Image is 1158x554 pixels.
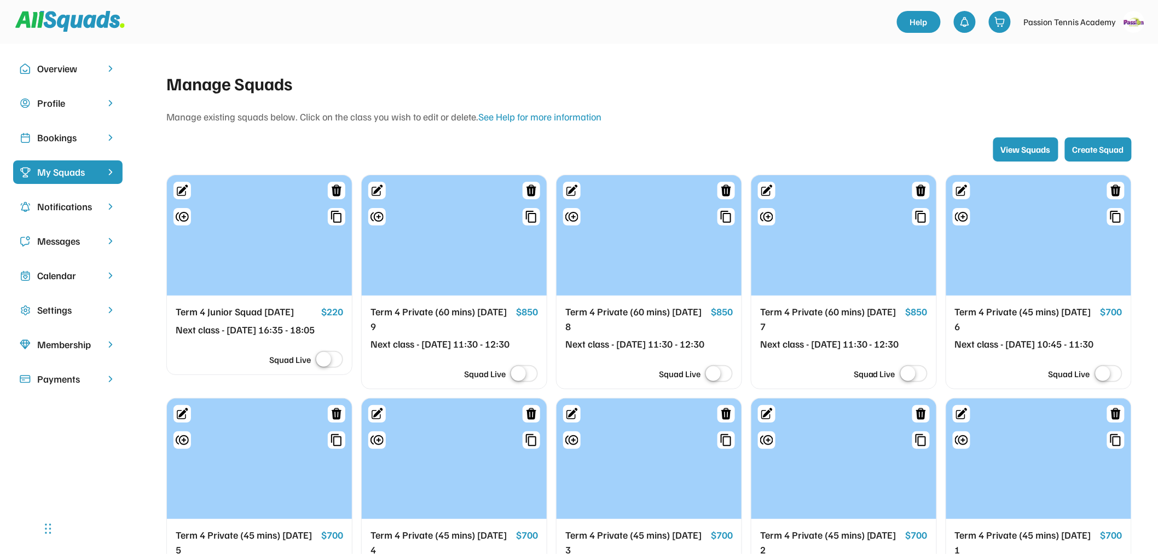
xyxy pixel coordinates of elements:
div: Next class - [DATE] 10:45 - 11:30 [955,337,1096,352]
div: $850 [711,304,733,320]
div: $700 [711,528,733,543]
div: $700 [516,528,538,543]
a: Help [897,11,941,33]
img: chevron-right.svg [105,98,116,108]
div: Next class - [DATE] 11:30 - 12:30 [370,337,512,352]
div: Settings [37,303,99,318]
img: chevron-right.svg [105,64,116,74]
div: My Squads [37,165,99,180]
div: Payments [37,372,99,386]
img: chevron-right.svg [105,339,116,350]
img: logo_square.gif [1123,11,1145,33]
div: Term 4 Junior Squad [DATE] [176,304,317,320]
img: shopping-cart-01%20%281%29.svg [994,16,1005,27]
img: chevron-right.svg [105,305,116,315]
img: Icon%20%2815%29.svg [20,374,31,385]
div: $700 [906,528,928,543]
div: Calendar [37,268,99,283]
div: Next class - [DATE] 11:30 - 12:30 [565,337,707,352]
img: Icon%20copy%202.svg [20,132,31,143]
div: $220 [321,304,343,320]
div: Overview [37,61,99,76]
img: Icon%20copy%207.svg [20,270,31,281]
img: chevron-right.svg [105,201,116,212]
div: Membership [37,337,99,352]
img: Icon%20copy%205.svg [20,236,31,247]
div: Manage Squads [166,70,1132,96]
div: Profile [37,96,99,111]
div: Bookings [37,130,99,145]
div: Term 4 Private (60 mins) [DATE] 9 [370,304,512,334]
div: Next class - [DATE] 11:30 - 12:30 [760,337,901,352]
div: Squad Live [269,353,311,366]
img: Squad%20Logo.svg [15,11,125,32]
button: View Squads [993,137,1058,161]
img: Icon%20copy%2010.svg [20,64,31,74]
div: Squad Live [464,367,506,380]
div: $700 [321,528,343,543]
img: bell-03%20%281%29.svg [959,16,970,27]
div: $850 [516,304,538,320]
div: Term 4 Private (45 mins) [DATE] 6 [955,304,1096,334]
img: Icon%20copy%208.svg [20,339,31,350]
img: chevron-right.svg [105,374,116,384]
div: Messages [37,234,99,249]
div: Term 4 Private (60 mins) [DATE] 7 [760,304,901,334]
div: $850 [906,304,928,320]
div: $700 [1101,528,1122,543]
div: Term 4 Private (60 mins) [DATE] 8 [565,304,707,334]
div: Squad Live [1049,367,1090,380]
img: Icon%20%2823%29.svg [20,167,31,178]
a: See Help for more information [478,111,601,123]
img: Icon%20copy%2016.svg [20,305,31,316]
img: chevron-right.svg [105,132,116,143]
img: chevron-right.svg [105,236,116,246]
div: Squad Live [854,367,895,380]
img: chevron-right%20copy%203.svg [105,167,116,177]
div: Manage existing squads below. Click on the class you wish to edit or delete. [166,109,1132,124]
img: user-circle.svg [20,98,31,109]
div: Next class - [DATE] 16:35 - 18:05 [176,322,317,338]
button: Create Squad [1065,137,1132,161]
div: Passion Tennis Academy [1024,15,1116,28]
img: chevron-right.svg [105,270,116,281]
div: $700 [1101,304,1122,320]
img: Icon%20copy%204.svg [20,201,31,212]
div: Notifications [37,199,99,214]
div: Squad Live [659,367,700,380]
